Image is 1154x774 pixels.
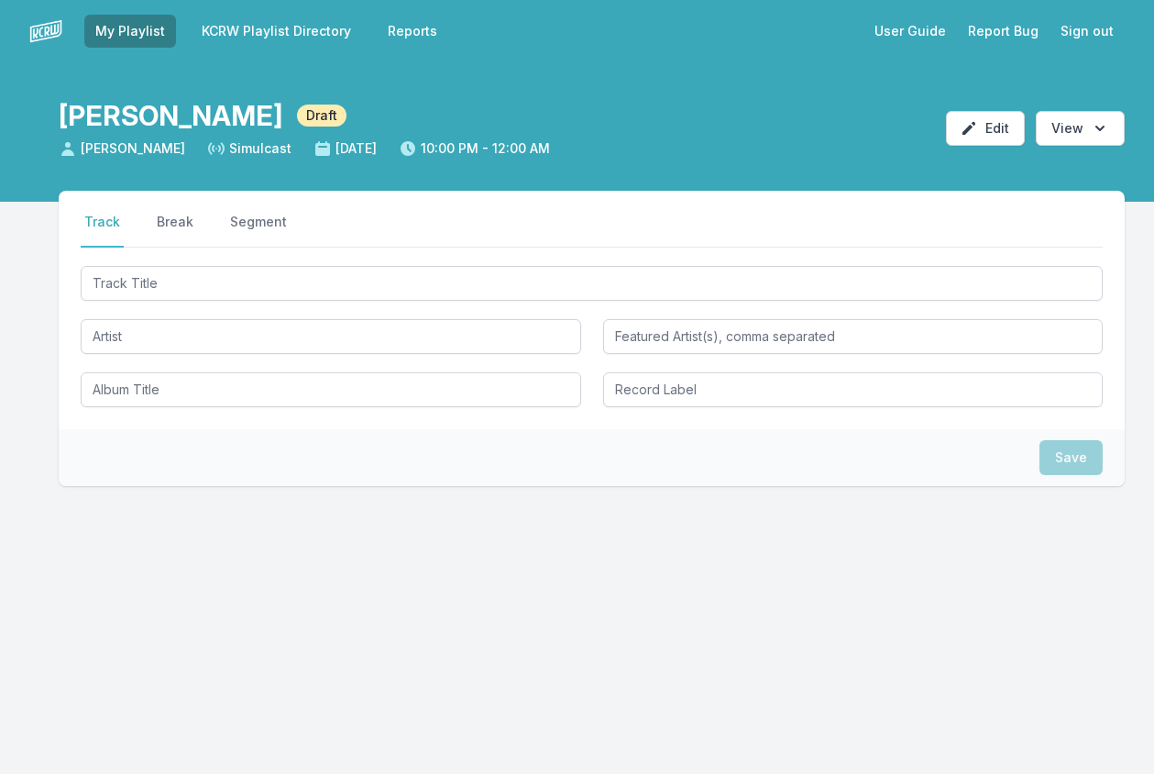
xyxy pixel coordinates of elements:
[603,319,1104,354] input: Featured Artist(s), comma separated
[207,139,291,158] span: Simulcast
[29,15,62,48] img: logo-white-87cec1fa9cbef997252546196dc51331.png
[957,15,1050,48] a: Report Bug
[153,213,197,248] button: Break
[81,213,124,248] button: Track
[946,111,1025,146] button: Edit
[603,372,1104,407] input: Record Label
[297,105,346,127] span: Draft
[191,15,362,48] a: KCRW Playlist Directory
[81,319,581,354] input: Artist
[399,139,550,158] span: 10:00 PM - 12:00 AM
[59,99,282,132] h1: [PERSON_NAME]
[226,213,291,248] button: Segment
[1036,111,1125,146] button: Open options
[84,15,176,48] a: My Playlist
[81,266,1103,301] input: Track Title
[1050,15,1125,48] button: Sign out
[81,372,581,407] input: Album Title
[863,15,957,48] a: User Guide
[313,139,377,158] span: [DATE]
[1039,440,1103,475] button: Save
[59,139,185,158] span: [PERSON_NAME]
[377,15,448,48] a: Reports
